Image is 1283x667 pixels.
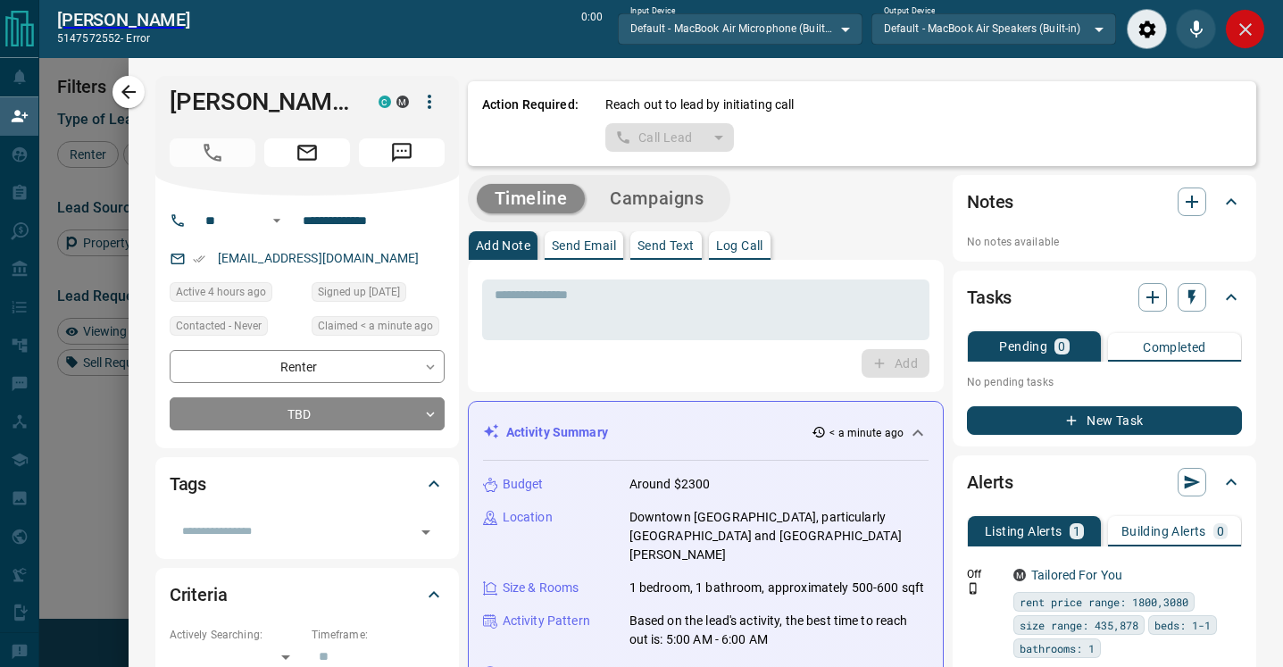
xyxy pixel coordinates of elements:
[967,283,1012,312] h2: Tasks
[477,184,586,213] button: Timeline
[1217,525,1224,538] p: 0
[967,461,1242,504] div: Alerts
[967,582,979,595] svg: Push Notification Only
[967,188,1013,216] h2: Notes
[1121,525,1206,538] p: Building Alerts
[829,425,904,441] p: < a minute ago
[170,350,445,383] div: Renter
[618,13,862,44] div: Default - MacBook Air Microphone (Built-in)
[170,627,303,643] p: Actively Searching:
[506,423,608,442] p: Activity Summary
[503,475,544,494] p: Budget
[581,9,603,49] p: 0:00
[396,96,409,108] div: mrloft.ca
[1020,593,1188,611] span: rent price range: 1800,3080
[1073,525,1080,538] p: 1
[985,525,1062,538] p: Listing Alerts
[176,317,262,335] span: Contacted - Never
[967,566,1003,582] p: Off
[967,468,1013,496] h2: Alerts
[170,282,303,307] div: Mon Sep 15 2025
[629,612,929,649] p: Based on the lead's activity, the best time to reach out is: 5:00 AM - 6:00 AM
[592,184,721,213] button: Campaigns
[57,9,190,30] h2: [PERSON_NAME]
[503,508,553,527] p: Location
[170,573,445,616] div: Criteria
[1154,616,1211,634] span: beds: 1-1
[1020,639,1095,657] span: bathrooms: 1
[170,88,352,116] h1: [PERSON_NAME]
[1058,340,1065,353] p: 0
[503,612,590,630] p: Activity Pattern
[1127,9,1167,49] div: Audio Settings
[605,96,795,114] p: Reach out to lead by initiating call
[170,463,445,505] div: Tags
[1020,616,1138,634] span: size range: 435,878
[413,520,438,545] button: Open
[967,276,1242,319] div: Tasks
[264,138,350,167] span: Email
[1013,569,1026,581] div: mrloft.ca
[170,470,206,498] h2: Tags
[170,138,255,167] span: Call
[716,239,763,252] p: Log Call
[999,340,1047,353] p: Pending
[482,96,579,152] p: Action Required:
[476,239,530,252] p: Add Note
[629,579,924,597] p: 1 bedroom, 1 bathroom, approximately 500-600 sqft
[871,13,1116,44] div: Default - MacBook Air Speakers (Built-in)
[312,316,445,341] div: Mon Sep 15 2025
[218,251,420,265] a: [EMAIL_ADDRESS][DOMAIN_NAME]
[967,369,1242,396] p: No pending tasks
[57,30,190,46] p: 5147572552 -
[605,123,735,152] div: split button
[884,5,935,17] label: Output Device
[503,579,579,597] p: Size & Rooms
[967,406,1242,435] button: New Task
[629,508,929,564] p: Downtown [GEOGRAPHIC_DATA], particularly [GEOGRAPHIC_DATA] and [GEOGRAPHIC_DATA][PERSON_NAME]
[1225,9,1265,49] div: Close
[266,210,287,231] button: Open
[967,180,1242,223] div: Notes
[1176,9,1216,49] div: Mute
[630,5,676,17] label: Input Device
[312,627,445,643] p: Timeframe:
[483,416,929,449] div: Activity Summary< a minute ago
[629,475,711,494] p: Around $2300
[170,397,445,430] div: TBD
[637,239,695,252] p: Send Text
[967,234,1242,250] p: No notes available
[193,253,205,265] svg: Email Verified
[1143,341,1206,354] p: Completed
[312,282,445,307] div: Thu May 22 2025
[359,138,445,167] span: Message
[1031,568,1122,582] a: Tailored For You
[379,96,391,108] div: condos.ca
[318,317,433,335] span: Claimed < a minute ago
[170,580,228,609] h2: Criteria
[552,239,616,252] p: Send Email
[318,283,400,301] span: Signed up [DATE]
[126,32,150,45] span: Error
[176,283,266,301] span: Active 4 hours ago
